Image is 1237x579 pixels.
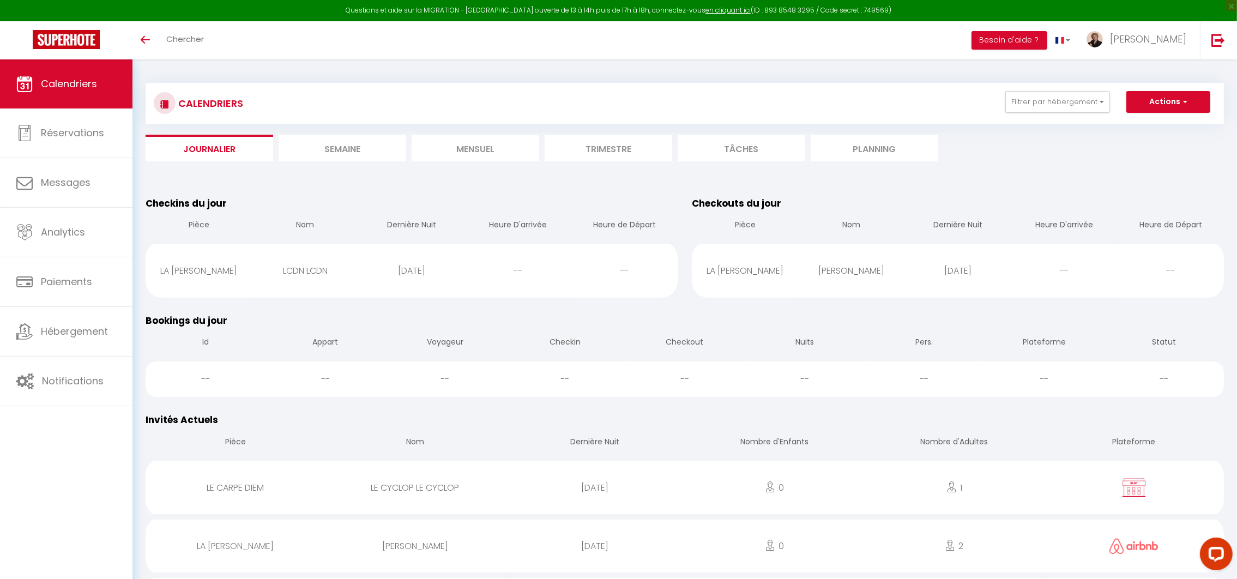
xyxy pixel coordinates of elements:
[146,314,227,327] span: Bookings du jour
[625,361,745,397] div: --
[385,361,505,397] div: --
[1118,210,1224,242] th: Heure de Départ
[1191,533,1237,579] iframe: LiveChat chat widget
[279,135,406,161] li: Semaine
[1110,32,1186,46] span: [PERSON_NAME]
[745,328,865,359] th: Nuits
[798,210,904,242] th: Nom
[166,33,204,45] span: Chercher
[811,135,938,161] li: Planning
[678,135,805,161] li: Tâches
[865,361,985,397] div: --
[176,91,243,116] h3: CALENDRIERS
[146,210,252,242] th: Pièce
[1104,361,1224,397] div: --
[685,470,865,505] div: 0
[265,361,385,397] div: --
[505,361,625,397] div: --
[1087,31,1103,47] img: ...
[798,253,904,288] div: [PERSON_NAME]
[505,470,685,505] div: [DATE]
[146,528,325,564] div: LA [PERSON_NAME]
[252,210,358,242] th: Nom
[41,126,104,140] span: Réservations
[385,328,505,359] th: Voyageur
[146,135,273,161] li: Journalier
[625,328,745,359] th: Checkout
[42,374,104,388] span: Notifications
[571,210,678,242] th: Heure de Départ
[41,324,108,338] span: Hébergement
[1126,91,1210,113] button: Actions
[146,427,325,459] th: Pièce
[692,210,798,242] th: Pièce
[692,253,798,288] div: LA [PERSON_NAME]
[904,210,1011,242] th: Dernière Nuit
[146,197,227,210] span: Checkins du jour
[505,427,685,459] th: Dernière Nuit
[545,135,672,161] li: Trimestre
[146,413,218,426] span: Invités Actuels
[412,135,539,161] li: Mensuel
[325,528,505,564] div: [PERSON_NAME]
[146,470,325,505] div: LE CARPE DIEM
[505,528,685,564] div: [DATE]
[1211,33,1225,47] img: logout
[325,470,505,505] div: LE CYCLOP LE CYCLOP
[972,31,1047,50] button: Besoin d'aide ?
[146,328,265,359] th: Id
[984,361,1104,397] div: --
[745,361,865,397] div: --
[358,210,464,242] th: Dernière Nuit
[1120,478,1148,498] img: rent.png
[984,328,1104,359] th: Plateforme
[1078,21,1200,59] a: ... [PERSON_NAME]
[146,361,265,397] div: --
[465,210,571,242] th: Heure D'arrivée
[865,470,1045,505] div: 1
[1011,253,1118,288] div: --
[571,253,678,288] div: --
[1011,210,1118,242] th: Heure D'arrivée
[1044,427,1224,459] th: Plateforme
[692,197,781,210] span: Checkouts du jour
[505,328,625,359] th: Checkin
[1005,91,1110,113] button: Filtrer par hébergement
[146,253,252,288] div: LA [PERSON_NAME]
[265,328,385,359] th: Appart
[685,528,865,564] div: 0
[865,427,1045,459] th: Nombre d'Adultes
[865,528,1045,564] div: 2
[465,253,571,288] div: --
[41,77,97,91] span: Calendriers
[33,30,100,49] img: Super Booking
[41,176,90,189] span: Messages
[41,225,85,239] span: Analytics
[252,253,358,288] div: LCDN LCDN
[41,275,92,288] span: Paiements
[705,5,751,15] a: en cliquant ici
[325,427,505,459] th: Nom
[1118,253,1224,288] div: --
[358,253,464,288] div: [DATE]
[865,328,985,359] th: Pers.
[904,253,1011,288] div: [DATE]
[1109,538,1158,554] img: airbnb2.png
[158,21,212,59] a: Chercher
[685,427,865,459] th: Nombre d'Enfants
[1104,328,1224,359] th: Statut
